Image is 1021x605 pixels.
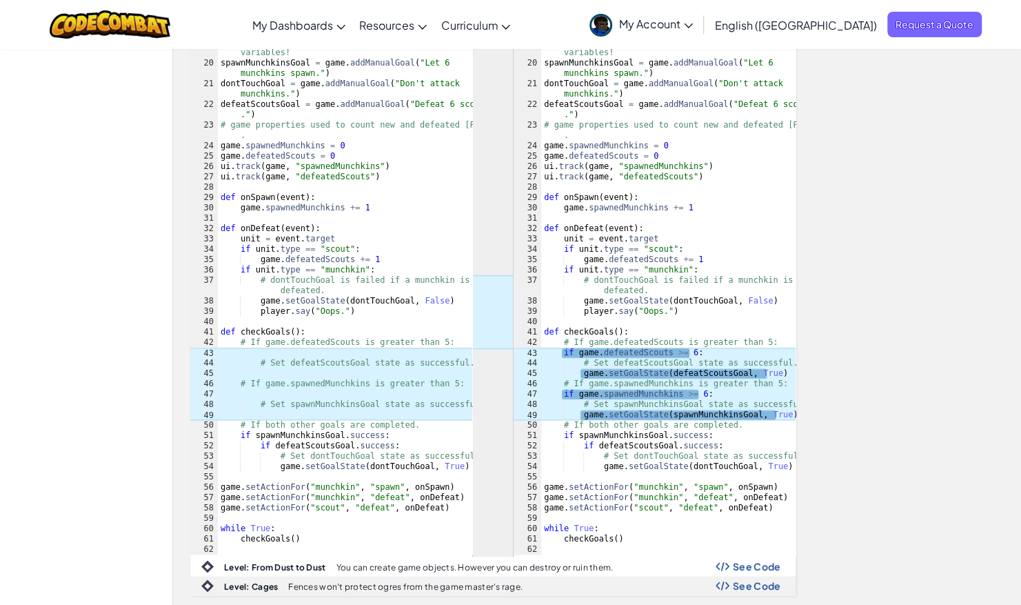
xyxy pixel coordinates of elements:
div: 51 [190,430,218,441]
img: avatar [589,14,612,37]
div: 20 [514,58,541,79]
div: 49 [190,410,218,420]
div: 62 [190,544,218,555]
div: 61 [514,534,541,544]
div: 31 [190,213,218,224]
p: Fences won't protect ogres from the game master's rage. [288,582,523,591]
div: 45 [190,368,218,379]
div: 36 [514,265,541,275]
div: 29 [514,192,541,203]
div: 32 [514,224,541,234]
div: 30 [514,203,541,213]
div: 44 [190,358,218,368]
div: 42 [190,337,218,348]
div: 53 [190,451,218,462]
div: 29 [190,192,218,203]
div: 61 [190,534,218,544]
span: My Dashboards [252,18,333,32]
div: 50 [190,420,218,430]
div: 32 [190,224,218,234]
div: 57 [190,493,218,503]
div: 46 [514,379,541,389]
div: 48 [190,399,218,410]
div: 38 [190,296,218,306]
span: English ([GEOGRAPHIC_DATA]) [715,18,877,32]
div: 40 [190,317,218,327]
span: Curriculum [441,18,498,32]
div: 55 [190,472,218,482]
a: Request a Quote [887,12,982,37]
div: 37 [514,275,541,296]
a: Level: From Dust to Dust You can create game objects. However you can destroy or ruin them. Show ... [190,557,796,576]
div: 56 [190,482,218,493]
div: 50 [514,420,541,430]
div: 41 [190,327,218,337]
div: 24 [190,141,218,151]
div: 26 [190,161,218,172]
div: 53 [514,451,541,462]
div: 58 [514,503,541,513]
div: 62 [514,544,541,555]
div: 25 [514,151,541,161]
div: 57 [514,493,541,503]
div: 54 [514,462,541,472]
div: 54 [190,462,218,472]
div: 58 [190,503,218,513]
div: 45 [514,368,541,379]
a: My Account [583,3,700,46]
div: 40 [514,317,541,327]
div: 24 [514,141,541,151]
a: English ([GEOGRAPHIC_DATA]) [708,6,884,43]
div: 20 [190,58,218,79]
div: 60 [514,524,541,534]
div: 27 [190,172,218,182]
a: Resources [352,6,434,43]
div: 28 [514,182,541,192]
div: 41 [514,327,541,337]
div: 39 [190,306,218,317]
div: 48 [514,399,541,410]
a: Level: Cages Fences won't protect ogres from the game master's rage. Show Code Logo See Code [190,576,796,595]
div: 47 [190,389,218,399]
div: 59 [190,513,218,524]
span: Resources [359,18,414,32]
div: 34 [514,244,541,255]
div: 59 [514,513,541,524]
div: 39 [514,306,541,317]
div: 52 [190,441,218,451]
span: See Code [733,580,781,591]
img: IconIntro.svg [201,560,214,573]
div: 42 [514,337,541,348]
a: My Dashboards [245,6,352,43]
div: 22 [514,99,541,120]
div: 44 [514,358,541,368]
span: See Code [733,561,781,572]
div: 35 [514,255,541,265]
img: CodeCombat logo [50,10,170,39]
div: 56 [514,482,541,493]
div: 37 [190,275,218,296]
div: 33 [514,234,541,244]
a: Curriculum [434,6,517,43]
div: 43 [190,348,218,358]
div: 22 [190,99,218,120]
div: 21 [514,79,541,99]
div: 30 [190,203,218,213]
div: 46 [190,379,218,389]
div: 26 [514,161,541,172]
b: Level: From Dust to Dust [224,562,325,573]
div: 25 [190,151,218,161]
div: 60 [190,524,218,534]
img: IconIntro.svg [201,579,214,592]
img: Show Code Logo [716,562,729,571]
div: 28 [190,182,218,192]
div: 34 [190,244,218,255]
div: 49 [514,410,541,420]
div: 55 [514,472,541,482]
span: My Account [619,17,693,31]
p: You can create game objects. However you can destroy or ruin them. [336,563,613,572]
img: Show Code Logo [716,581,729,591]
div: 33 [190,234,218,244]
